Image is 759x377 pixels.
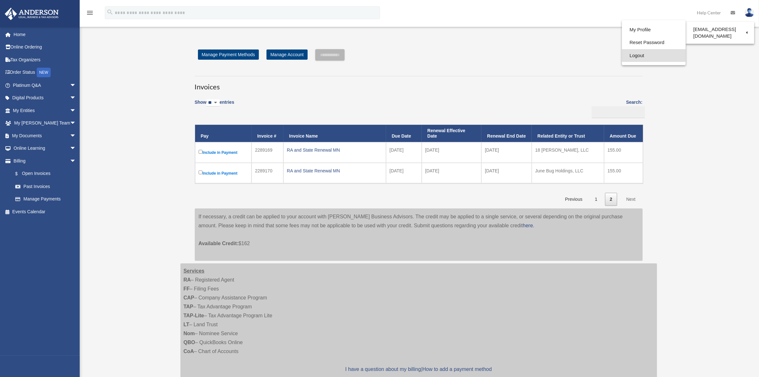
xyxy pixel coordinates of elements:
[37,68,51,77] div: NEW
[592,106,645,118] input: Search:
[532,142,604,163] td: 18 [PERSON_NAME], LLC
[4,205,86,218] a: Events Calendar
[3,8,61,20] img: Anderson Advisors Platinum Portal
[184,295,194,300] strong: CAP
[70,117,83,130] span: arrow_drop_down
[9,167,79,180] a: $Open Invoices
[4,92,86,104] a: Digital Productsarrow_drop_down
[622,23,686,36] a: My Profile
[604,142,643,163] td: 155.00
[4,117,86,130] a: My [PERSON_NAME] Teamarrow_drop_down
[195,125,252,142] th: Pay: activate to sort column descending
[195,76,643,92] h3: Invoices
[345,366,421,372] a: I have a question about my billing
[70,92,83,105] span: arrow_drop_down
[199,230,639,248] p: $162
[589,98,643,118] label: Search:
[184,365,654,374] p: |
[252,163,283,184] td: 2289170
[86,9,94,17] i: menu
[283,125,386,142] th: Invoice Name: activate to sort column ascending
[195,98,234,113] label: Show entries
[422,366,492,372] a: How to add a payment method
[745,8,754,17] img: User Pic
[4,142,86,155] a: Online Learningarrow_drop_down
[195,208,643,261] div: If necessary, a credit can be applied to your account with [PERSON_NAME] Business Advisors. The c...
[4,104,86,117] a: My Entitiesarrow_drop_down
[184,277,191,283] strong: RA
[386,142,422,163] td: [DATE]
[605,193,617,206] a: 2
[590,193,602,206] a: 1
[70,129,83,142] span: arrow_drop_down
[184,304,193,309] strong: TAP
[604,125,643,142] th: Amount Due: activate to sort column ascending
[622,193,640,206] a: Next
[481,125,532,142] th: Renewal End Date: activate to sort column ascending
[622,49,686,62] a: Logout
[523,223,534,228] a: here.
[4,53,86,66] a: Tax Organizers
[422,125,482,142] th: Renewal Effective Date: activate to sort column ascending
[422,163,482,184] td: [DATE]
[4,66,86,79] a: Order StatusNEW
[266,49,307,60] a: Manage Account
[199,169,248,177] label: Include in Payment
[252,125,283,142] th: Invoice #: activate to sort column ascending
[184,268,205,274] strong: Services
[199,150,203,154] input: Include in Payment
[184,322,189,327] strong: LT
[622,36,686,49] a: Reset Password
[199,148,248,156] label: Include in Payment
[184,340,195,345] strong: QBO
[70,155,83,168] span: arrow_drop_down
[207,99,220,107] select: Showentries
[70,142,83,155] span: arrow_drop_down
[199,241,239,246] span: Available Credit:
[4,155,83,167] a: Billingarrow_drop_down
[252,142,283,163] td: 2289169
[532,125,604,142] th: Related Entity or Trust: activate to sort column ascending
[287,146,383,155] div: RA and State Renewal MN
[184,313,204,318] strong: TAP-Lite
[86,11,94,17] a: menu
[4,28,86,41] a: Home
[287,166,383,175] div: RA and State Renewal MN
[4,79,86,92] a: Platinum Q&Aarrow_drop_down
[199,170,203,175] input: Include in Payment
[70,104,83,117] span: arrow_drop_down
[4,41,86,54] a: Online Ordering
[481,142,532,163] td: [DATE]
[532,163,604,184] td: June Bug Holdings, LLC
[106,9,113,16] i: search
[604,163,643,184] td: 155.00
[19,170,22,178] span: $
[386,125,422,142] th: Due Date: activate to sort column ascending
[386,163,422,184] td: [DATE]
[686,23,754,42] a: [EMAIL_ADDRESS][DOMAIN_NAME]
[422,142,482,163] td: [DATE]
[9,180,83,193] a: Past Invoices
[70,79,83,92] span: arrow_drop_down
[9,193,83,206] a: Manage Payments
[184,331,195,336] strong: Nom
[198,49,259,60] a: Manage Payment Methods
[481,163,532,184] td: [DATE]
[560,193,587,206] a: Previous
[184,286,190,291] strong: FF
[4,129,86,142] a: My Documentsarrow_drop_down
[184,349,194,354] strong: CoA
